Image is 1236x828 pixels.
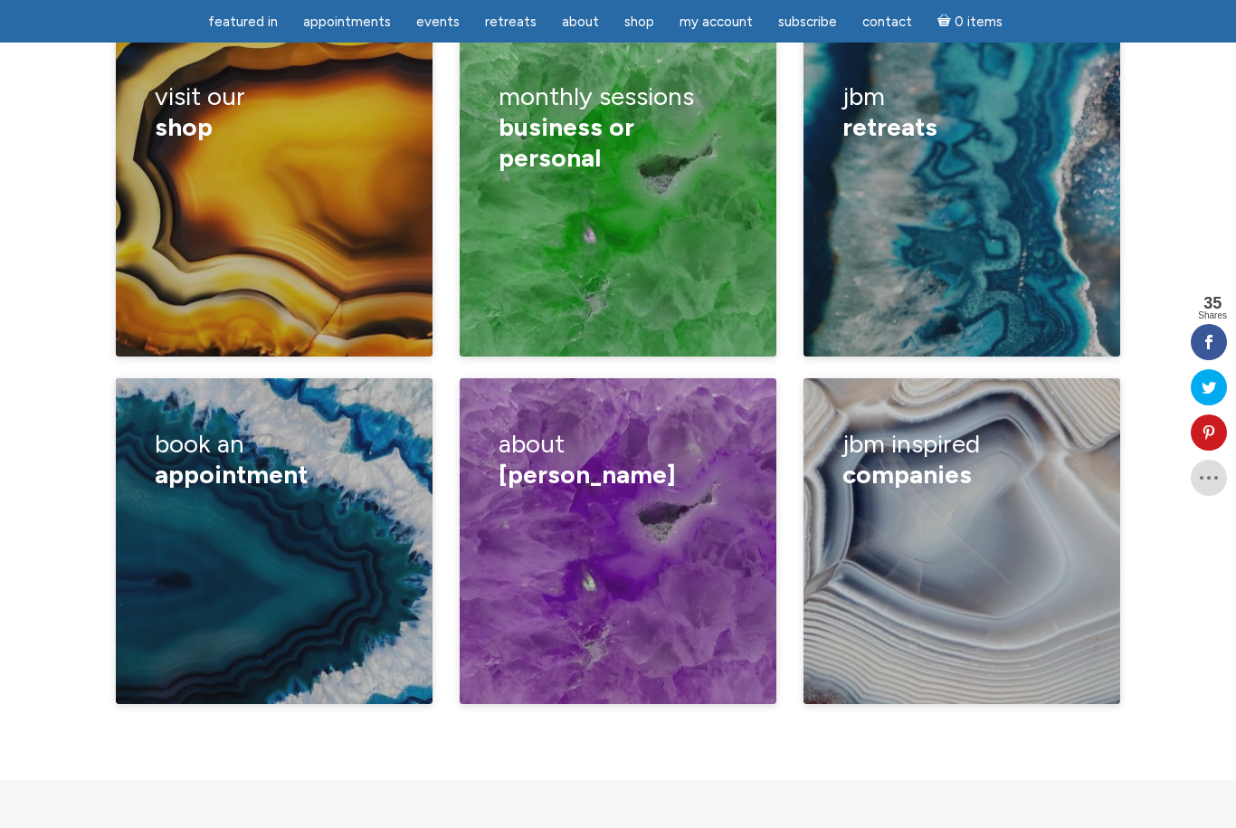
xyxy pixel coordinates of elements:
span: Retreats [485,14,537,30]
h3: about [499,416,738,502]
a: Cart0 items [927,3,1013,40]
span: Appointments [303,14,391,30]
span: About [562,14,599,30]
h3: book an [155,416,395,502]
a: My Account [669,5,764,40]
h3: monthly sessions [499,69,738,186]
span: Shares [1198,311,1227,320]
span: Subscribe [778,14,837,30]
span: business or personal [499,111,634,173]
span: My Account [680,14,753,30]
a: Events [405,5,471,40]
span: 35 [1198,295,1227,311]
span: appointment [155,459,308,490]
a: Shop [613,5,665,40]
span: retreats [842,111,937,142]
span: featured in [208,14,278,30]
a: Subscribe [767,5,848,40]
span: Contact [862,14,912,30]
span: Events [416,14,460,30]
h3: visit our [155,69,395,155]
span: [PERSON_NAME] [499,459,676,490]
i: Cart [937,14,955,30]
a: featured in [197,5,289,40]
a: Retreats [474,5,547,40]
a: Contact [851,5,923,40]
span: Companies [842,459,972,490]
span: Shop [624,14,654,30]
h3: JBM [842,69,1082,155]
span: 0 items [955,15,1003,29]
a: Appointments [292,5,402,40]
a: About [551,5,610,40]
h3: jbm inspired [842,416,1082,502]
span: shop [155,111,213,142]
